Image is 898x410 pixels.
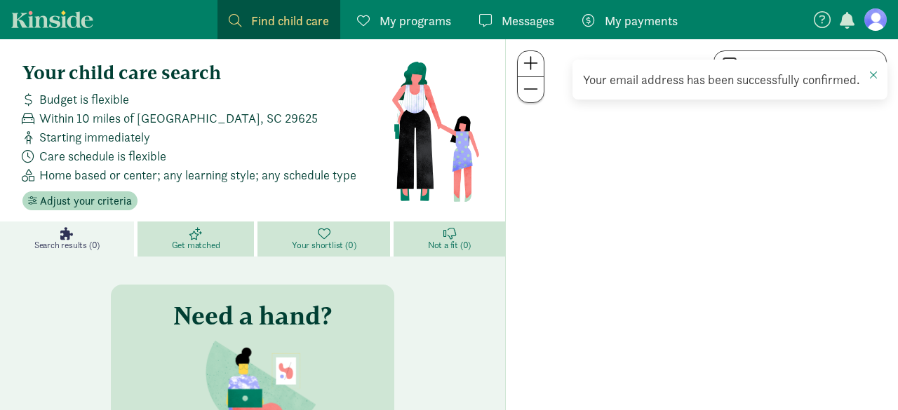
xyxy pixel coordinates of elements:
[605,11,678,30] span: My payments
[39,128,150,146] span: Starting immediately
[428,240,471,251] span: Not a fit (0)
[34,240,100,251] span: Search results (0)
[394,221,505,257] a: Not a fit (0)
[39,165,356,184] span: Home based or center; any learning style; any schedule type
[251,11,329,30] span: Find child care
[257,221,394,257] a: Your shortlist (0)
[40,193,132,210] span: Adjust your criteria
[737,56,878,73] label: Search as I move the map
[22,62,391,84] h4: Your child care search
[502,11,554,30] span: Messages
[39,146,166,165] span: Care schedule is flexible
[583,70,877,89] div: Your email address has been successfully confirmed.
[22,191,138,211] button: Adjust your criteria
[173,301,332,329] h3: Need a hand?
[39,90,129,109] span: Budget is flexible
[11,11,93,28] a: Kinside
[172,240,220,251] span: Get matched
[380,11,451,30] span: My programs
[292,240,356,251] span: Your shortlist (0)
[138,221,257,257] a: Get matched
[39,109,318,128] span: Within 10 miles of [GEOGRAPHIC_DATA], SC 29625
